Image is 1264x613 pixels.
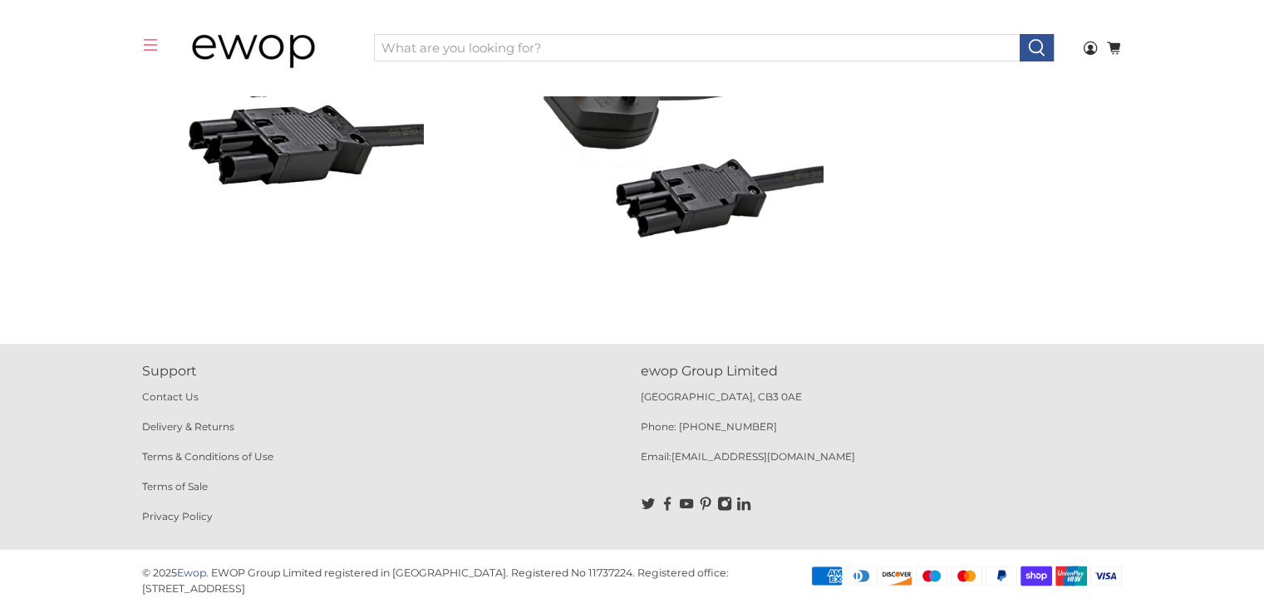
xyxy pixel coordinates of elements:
[142,510,213,522] a: Privacy Policy
[142,390,199,403] a: Contact Us
[142,361,624,381] p: Support
[641,449,1123,479] p: Email:
[177,566,206,579] a: Ewop
[142,480,208,493] a: Terms of Sale
[374,34,1021,62] input: What are you looking for?
[641,419,1123,449] p: Phone: [PHONE_NUMBER]
[142,420,234,433] a: Delivery & Returns
[142,566,209,579] p: © 2025 .
[641,390,1123,419] p: [GEOGRAPHIC_DATA], CB3 0AE
[671,450,855,463] a: [EMAIL_ADDRESS][DOMAIN_NAME]
[142,566,729,595] p: EWOP Group Limited registered in [GEOGRAPHIC_DATA]. Registered No 11737224. Registered office: [S...
[641,361,1123,381] p: ewop Group Limited
[142,450,273,463] a: Terms & Conditions of Use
